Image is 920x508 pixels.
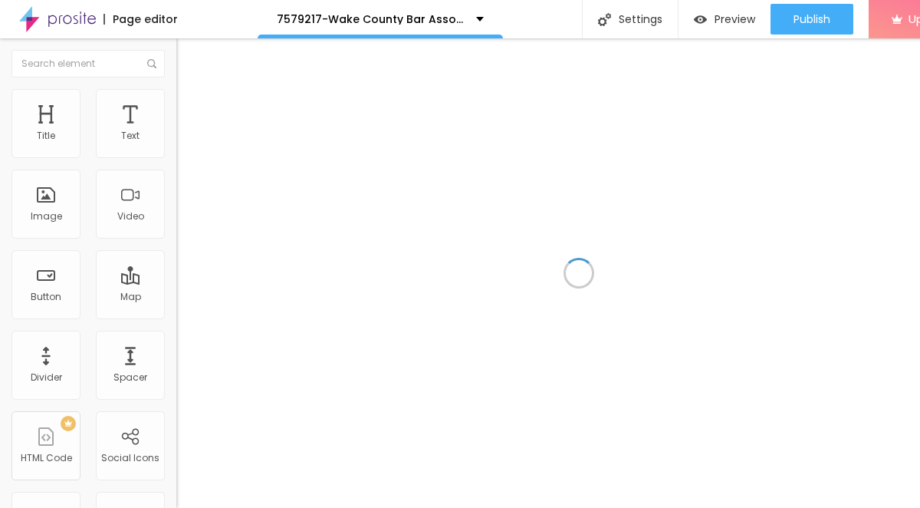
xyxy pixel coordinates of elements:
[103,14,178,25] div: Page editor
[113,372,147,383] div: Spacer
[31,372,62,383] div: Divider
[715,13,755,25] span: Preview
[11,50,165,78] input: Search element
[793,13,830,25] span: Publish
[770,4,853,35] button: Publish
[37,130,55,141] div: Title
[694,13,707,26] img: view-1.svg
[277,14,465,25] p: 7579217-Wake County Bar Association
[147,59,156,68] img: Icone
[121,130,140,141] div: Text
[101,453,159,463] div: Social Icons
[31,292,61,302] div: Button
[120,292,141,302] div: Map
[678,4,770,35] button: Preview
[31,211,62,222] div: Image
[117,211,144,222] div: Video
[598,13,611,26] img: Icone
[21,453,72,463] div: HTML Code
